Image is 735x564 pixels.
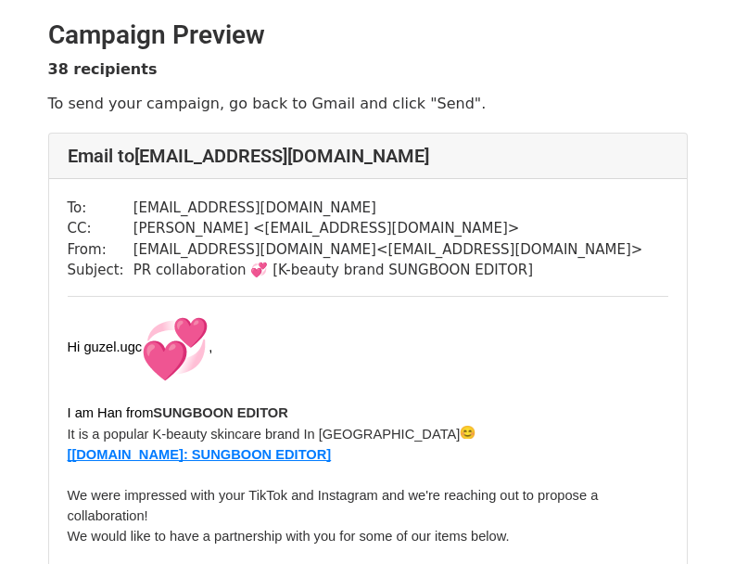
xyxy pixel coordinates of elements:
[142,315,209,382] img: 💞
[68,529,510,544] span: We would like to have a partnership with you for some of our items below.
[48,94,688,113] p: To send your campaign, go back to Gmail and click "Send".
[153,405,288,420] span: SUNGBOON EDITOR
[48,19,688,51] h2: Campaign Preview
[68,445,332,463] a: [[DOMAIN_NAME]: SUNGBOON EDITOR]
[68,218,133,239] td: CC:
[68,239,133,261] td: From:
[68,198,133,219] td: To:
[68,405,154,420] span: I am Han from
[68,260,133,281] td: Subject:
[68,145,668,167] h4: Email to [EMAIL_ADDRESS][DOMAIN_NAME]
[460,425,475,441] img: 😊
[68,488,602,523] span: We were impressed with your TikTok and Instagram and we're reaching out to propose a collaboration!
[68,427,461,442] span: It is a popular K-beauty skincare brand In [GEOGRAPHIC_DATA]
[133,198,643,219] td: [EMAIL_ADDRESS][DOMAIN_NAME]
[133,239,643,261] td: [EMAIL_ADDRESS][DOMAIN_NAME] < [EMAIL_ADDRESS][DOMAIN_NAME] >
[48,60,158,78] strong: 38 recipients
[68,340,213,354] span: Hi guzel.ugc ,
[68,447,332,462] span: [[DOMAIN_NAME]: SUNGBOON EDITOR]
[133,260,643,281] td: PR collaboration 💞 [K-beauty brand SUNGBOON EDITOR]
[133,218,643,239] td: [PERSON_NAME] < [EMAIL_ADDRESS][DOMAIN_NAME] >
